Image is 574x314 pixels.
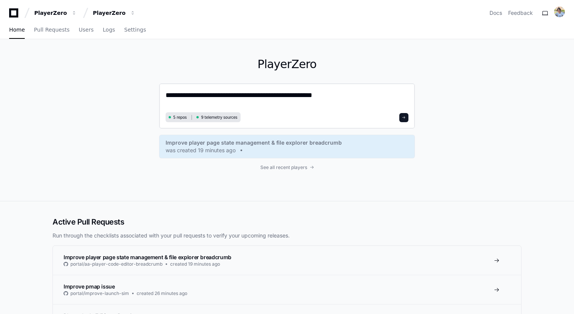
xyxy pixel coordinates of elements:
a: Improve player page state management & file explorer breadcrumbwas created 19 minutes ago [166,139,408,154]
a: Pull Requests [34,21,69,39]
a: Improve pmap issueportal/improve-launch-simcreated 26 minutes ago [53,275,521,304]
span: Settings [124,27,146,32]
a: Home [9,21,25,39]
a: Logs [103,21,115,39]
a: Improve player page state management & file explorer breadcrumbportal/aa-player-code-editor-bread... [53,246,521,275]
img: avatar [554,6,565,17]
span: Home [9,27,25,32]
span: Logs [103,27,115,32]
a: Users [79,21,94,39]
h2: Active Pull Requests [53,217,521,227]
button: PlayerZero [90,6,139,20]
button: Feedback [508,9,533,17]
span: was created 19 minutes ago [166,147,236,154]
div: PlayerZero [93,9,126,17]
span: created 26 minutes ago [137,290,187,296]
button: PlayerZero [31,6,80,20]
p: Run through the checklists associated with your pull requests to verify your upcoming releases. [53,232,521,239]
span: portal/improve-launch-sim [70,290,129,296]
span: 5 repos [173,115,187,120]
span: Improve player page state management & file explorer breadcrumb [64,254,231,260]
a: Docs [489,9,502,17]
a: See all recent players [159,164,415,171]
span: Pull Requests [34,27,69,32]
span: 9 telemetry sources [201,115,237,120]
span: portal/aa-player-code-editor-breadcrumb [70,261,163,267]
span: Users [79,27,94,32]
a: Settings [124,21,146,39]
span: See all recent players [260,164,307,171]
span: Improve player page state management & file explorer breadcrumb [166,139,342,147]
div: PlayerZero [34,9,67,17]
h1: PlayerZero [159,57,415,71]
span: created 19 minutes ago [170,261,220,267]
span: Improve pmap issue [64,283,115,290]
